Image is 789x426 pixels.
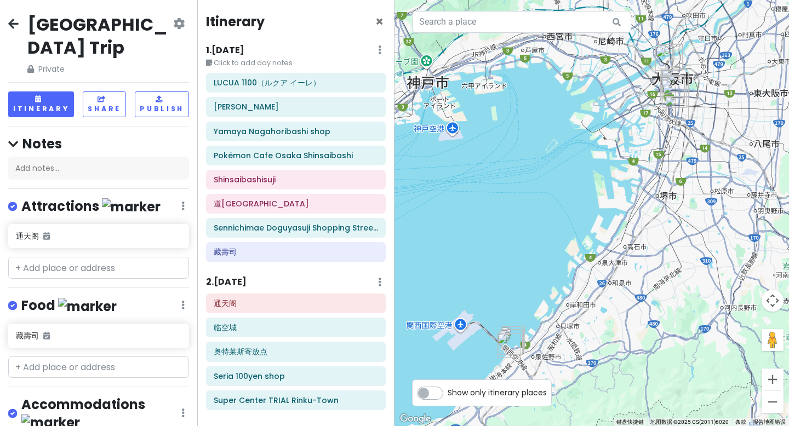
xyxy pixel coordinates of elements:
span: 地图数据 ©2025 GS(2011)6020 [650,419,729,425]
button: 缩小 [762,391,784,413]
h6: Shinsaibashisuji [214,175,378,185]
input: + Add place or address [8,257,189,279]
div: Yamaya Nagahoribashi shop [665,73,689,97]
i: Added to itinerary [43,232,50,240]
h6: Sennichimae Doguyasuji Shopping Street for cookware [214,223,378,233]
button: Close [375,15,384,28]
h6: 通天阁 [214,298,378,308]
h6: Shimojima Shinsaibashi [214,102,378,112]
div: 藏壽司 [665,96,689,120]
h6: 藏壽司 [16,331,181,341]
button: Publish [135,91,189,117]
button: Itinerary [8,91,74,117]
div: Seria 100yen shop [499,331,523,355]
h6: 通天阁 [16,231,181,241]
button: 地图镜头控件 [762,290,784,312]
small: Click to add day notes [206,57,386,68]
div: Sennichimae Doguyasuji Shopping Street for cookware [662,84,687,108]
img: Google [397,412,433,426]
h6: Pokémon Cafe Osaka Shinsaibashi [214,151,378,160]
h4: Notes [8,135,189,152]
span: Private [27,63,171,75]
button: 将街景小人拖到地图上以打开街景 [762,329,784,351]
a: 报告地图错误 [753,419,786,425]
h6: 奥特莱斯寄放点 [214,347,378,356]
button: 放大 [762,369,784,390]
div: Add notes... [8,157,189,180]
div: Shinsaibashisuji [661,76,685,100]
h2: [GEOGRAPHIC_DATA] Trip [27,13,171,59]
button: 键盘快捷键 [616,418,644,426]
button: Share [83,91,126,117]
input: Search a place [412,11,631,33]
input: + Add place or address [8,356,189,378]
span: Close itinerary [375,13,384,31]
div: LUCUA 1100（ルクア イーレ） [655,47,679,71]
h6: 道顿堀 [214,199,378,209]
h6: 藏壽司 [214,247,378,257]
a: 条款（在新标签页中打开） [735,419,746,425]
h6: Yamaya Nagahoribashi shop [214,126,378,136]
h6: 2 . [DATE] [206,277,247,288]
i: Added to itinerary [43,332,50,339]
div: 大阪梅田（阪急） [659,44,683,68]
img: marker [58,298,117,315]
div: 道顿堀 [661,79,685,103]
h6: Seria 100yen shop [214,371,378,381]
div: Super Center TRIAL Rinku-Town [501,326,525,350]
h6: 1 . [DATE] [206,45,244,56]
div: 奥特莱斯寄放点 [497,333,521,358]
h6: Super Center TRIAL Rinku-Town [214,395,378,405]
img: marker [102,198,161,215]
div: 临空城 [500,329,524,353]
div: Pokémon Cafe Osaka Shinsaibashi [660,75,684,99]
h6: LUCUA 1100（ルクア イーレ） [214,78,378,88]
h4: Food [21,297,117,315]
div: Shimojima Shinsaibashi [661,69,685,93]
a: 在 Google 地图中打开此区域（会打开一个新窗口） [397,412,433,426]
h4: Itinerary [206,13,265,30]
span: Show only itinerary places [448,387,547,399]
h4: Attractions [21,198,161,216]
h6: 临空城 [214,323,378,332]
